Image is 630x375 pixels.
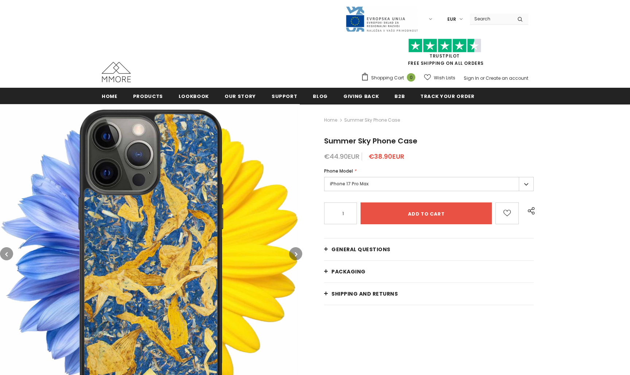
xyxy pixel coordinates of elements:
span: 0 [407,73,415,82]
a: Our Story [225,88,256,104]
a: Shipping and returns [324,283,534,305]
span: B2B [394,93,405,100]
a: General Questions [324,238,534,260]
span: Wish Lists [434,74,455,82]
span: FREE SHIPPING ON ALL ORDERS [361,42,528,66]
img: Trust Pilot Stars [408,39,481,53]
span: Track your order [420,93,474,100]
a: Home [324,116,337,125]
a: support [272,88,297,104]
span: €38.90EUR [369,152,404,161]
a: PACKAGING [324,261,534,283]
a: Giving back [343,88,379,104]
a: Shopping Cart 0 [361,72,419,83]
span: Phone Model [324,168,353,174]
span: €44.90EUR [324,152,359,161]
a: Products [133,88,163,104]
a: Lookbook [179,88,209,104]
span: PACKAGING [331,268,366,275]
span: Home [102,93,117,100]
a: Blog [313,88,328,104]
span: Shopping Cart [371,74,404,82]
span: Lookbook [179,93,209,100]
a: Home [102,88,117,104]
img: Javni Razpis [345,6,418,32]
label: iPhone 17 Pro Max [324,177,534,191]
a: Sign In [464,75,479,81]
a: Wish Lists [424,71,455,84]
a: Track your order [420,88,474,104]
a: B2B [394,88,405,104]
span: Our Story [225,93,256,100]
input: Add to cart [361,202,492,224]
span: Blog [313,93,328,100]
a: Create an account [486,75,528,81]
span: Shipping and returns [331,290,398,297]
span: or [480,75,485,81]
span: Summer Sky Phone Case [324,136,417,146]
span: Products [133,93,163,100]
img: MMORE Cases [102,62,131,82]
span: General Questions [331,246,390,253]
a: Javni Razpis [345,16,418,22]
span: EUR [447,16,456,23]
span: Giving back [343,93,379,100]
span: support [272,93,297,100]
input: Search Site [470,13,512,24]
a: Trustpilot [429,53,460,59]
span: Summer Sky Phone Case [344,116,400,125]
